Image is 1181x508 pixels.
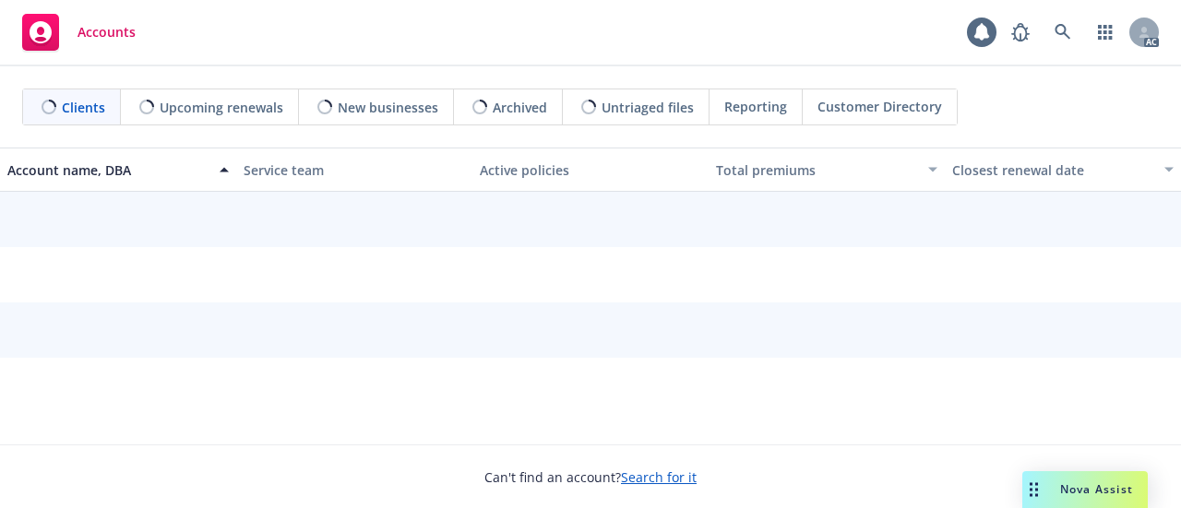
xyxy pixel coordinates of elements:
span: Accounts [78,25,136,40]
a: Search [1044,14,1081,51]
span: Untriaged files [602,98,694,117]
button: Closest renewal date [945,148,1181,192]
div: Closest renewal date [952,160,1153,180]
a: Search for it [621,468,697,486]
button: Nova Assist [1022,471,1148,508]
div: Total premiums [716,160,917,180]
button: Active policies [472,148,709,192]
span: Customer Directory [817,97,942,116]
a: Switch app [1087,14,1124,51]
div: Account name, DBA [7,160,209,180]
a: Accounts [15,6,143,58]
a: Report a Bug [1002,14,1039,51]
div: Service team [244,160,465,180]
span: Can't find an account? [484,467,697,487]
div: Active policies [480,160,701,180]
span: Reporting [724,97,787,116]
span: Archived [493,98,547,117]
span: Upcoming renewals [160,98,283,117]
span: Nova Assist [1060,481,1133,497]
div: Drag to move [1022,471,1045,508]
span: Clients [62,98,105,117]
button: Total premiums [709,148,945,192]
span: New businesses [338,98,438,117]
button: Service team [236,148,472,192]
